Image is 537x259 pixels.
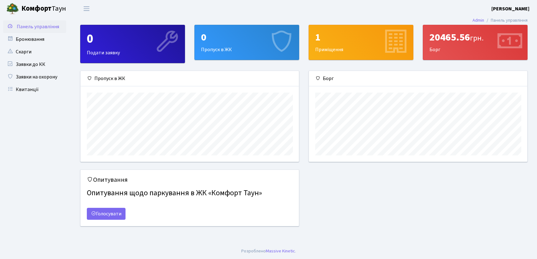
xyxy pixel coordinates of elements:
[3,71,66,83] a: Заявки на охорону
[315,31,407,43] div: 1
[194,25,299,60] a: 0Пропуск в ЖК
[21,3,66,14] span: Таун
[3,58,66,71] a: Заявки до КК
[6,3,19,15] img: logo.png
[241,248,296,255] div: .
[21,3,52,13] b: Комфорт
[87,208,126,220] a: Голосувати
[81,71,299,86] div: Пропуск в ЖК
[473,17,484,24] a: Admin
[3,46,66,58] a: Скарги
[81,25,185,63] div: Подати заявку
[241,248,266,254] a: Розроблено
[3,33,66,46] a: Бронювання
[3,20,66,33] a: Панель управління
[201,31,293,43] div: 0
[80,25,185,63] a: 0Подати заявку
[17,23,59,30] span: Панель управління
[429,31,521,43] div: 20465.56
[423,25,527,60] div: Борг
[309,71,527,86] div: Борг
[491,5,529,13] a: [PERSON_NAME]
[484,17,528,24] li: Панель управління
[309,25,413,60] div: Приміщення
[470,33,484,44] span: грн.
[195,25,299,60] div: Пропуск в ЖК
[87,176,293,184] h5: Опитування
[309,25,413,60] a: 1Приміщення
[87,186,293,200] h4: Опитування щодо паркування в ЖК «Комфорт Таун»
[79,3,94,14] button: Переключити навігацію
[491,5,529,12] b: [PERSON_NAME]
[87,31,178,46] div: 0
[3,83,66,96] a: Квитанції
[463,14,537,27] nav: breadcrumb
[266,248,295,254] a: Massive Kinetic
